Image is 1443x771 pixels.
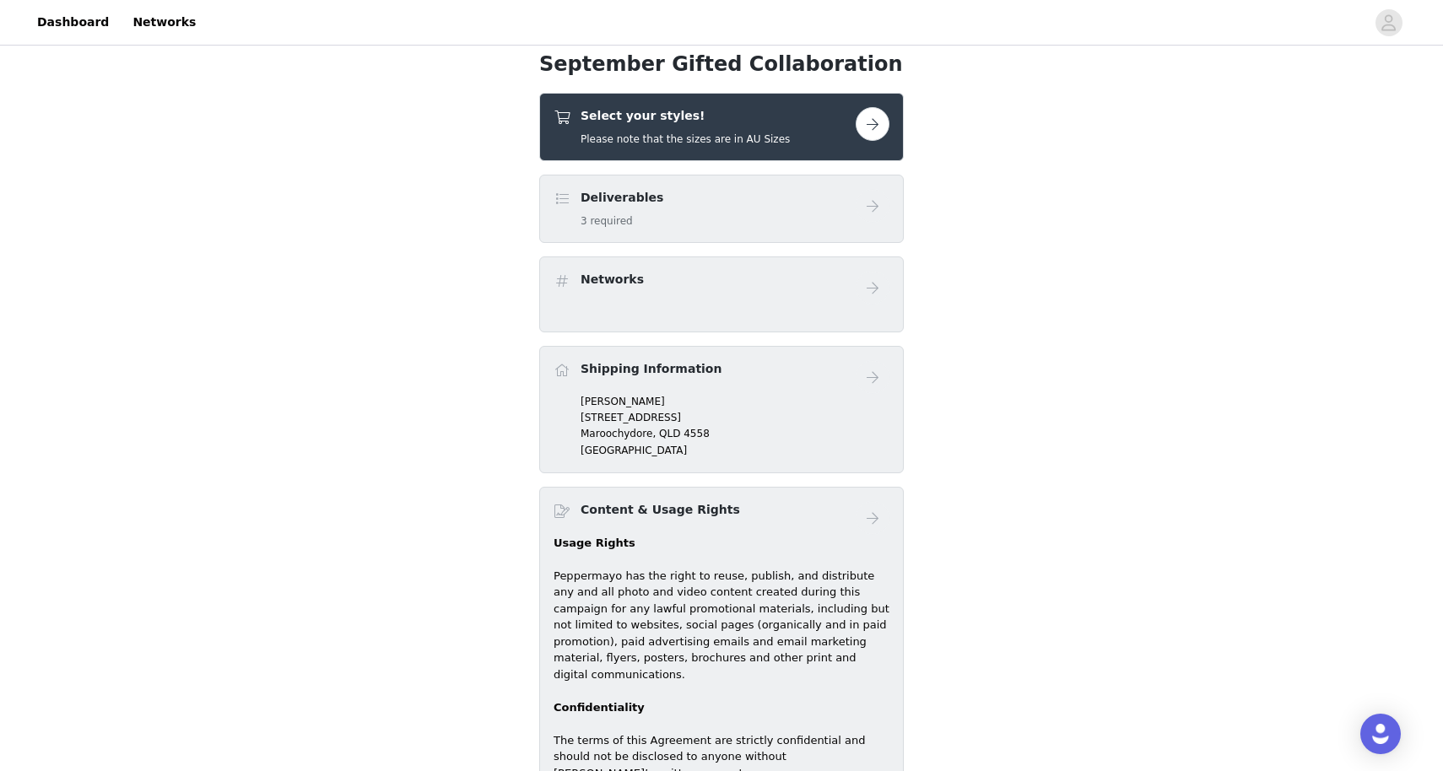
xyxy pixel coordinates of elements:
[539,93,904,161] div: Select your styles!
[581,428,656,439] span: Maroochydore,
[554,536,635,549] strong: Usage Rights
[581,107,790,125] h4: Select your styles!
[581,213,663,229] h5: 3 required
[1381,9,1397,36] div: avatar
[539,49,904,79] h1: September Gifted Collaboration
[581,410,889,425] p: [STREET_ADDRESS]
[581,394,889,409] p: [PERSON_NAME]
[581,501,740,519] h4: Content & Usage Rights
[1360,714,1401,754] div: Open Intercom Messenger
[539,346,904,473] div: Shipping Information
[581,189,663,207] h4: Deliverables
[581,132,790,147] h5: Please note that the sizes are in AU Sizes
[581,271,644,288] h4: Networks
[27,3,119,41] a: Dashboard
[539,256,904,332] div: Networks
[659,428,680,439] span: QLD
[122,3,206,41] a: Networks
[684,428,710,439] span: 4558
[539,175,904,243] div: Deliverables
[581,360,721,378] h4: Shipping Information
[581,443,889,458] p: [GEOGRAPHIC_DATA]
[554,701,645,714] strong: Confidentiality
